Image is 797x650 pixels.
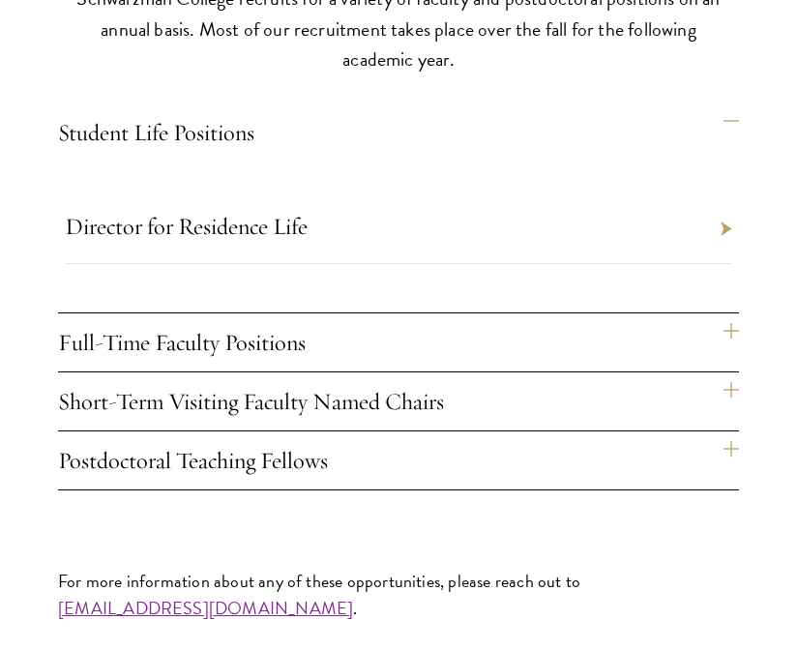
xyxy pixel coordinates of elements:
[65,212,308,241] a: Director for Residence Life
[58,372,739,430] h4: Short-Term Visiting Faculty Named Chairs
[58,313,739,371] h4: Full-Time Faculty Positions
[58,431,739,489] h4: Postdoctoral Teaching Fellows
[58,103,739,162] h4: Student Life Positions
[58,568,739,622] p: For more information about any of these opportunities, please reach out to .
[58,595,353,621] a: [EMAIL_ADDRESS][DOMAIN_NAME]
